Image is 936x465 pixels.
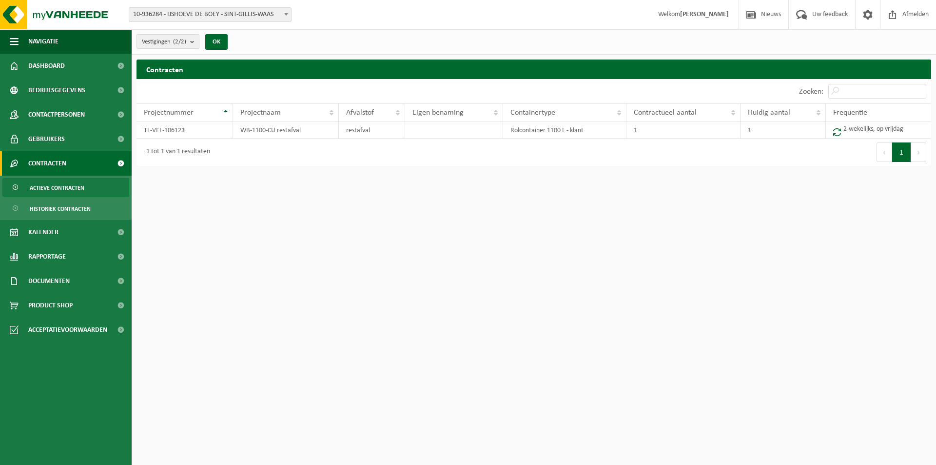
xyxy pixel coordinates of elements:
count: (2/2) [173,39,186,45]
span: Product Shop [28,293,73,318]
button: Vestigingen(2/2) [136,34,199,49]
span: 10-936284 - IJSHOEVE DE BOEY - SINT-GILLIS-WAAS [129,7,292,22]
span: Gebruikers [28,127,65,151]
span: Contactpersonen [28,102,85,127]
span: Bedrijfsgegevens [28,78,85,102]
span: Rapportage [28,244,66,269]
div: 1 tot 1 van 1 resultaten [141,143,210,161]
span: Historiek contracten [30,200,91,218]
span: Huidig aantal [748,109,790,117]
h2: Contracten [136,60,931,79]
strong: [PERSON_NAME] [680,11,729,18]
span: Projectnummer [144,109,194,117]
span: Actieve contracten [30,179,84,197]
span: Documenten [28,269,70,293]
td: Rolcontainer 1100 L - klant [503,122,626,139]
a: Historiek contracten [2,199,129,218]
span: Contracten [28,151,66,176]
span: Afvalstof [346,109,374,117]
span: Vestigingen [142,35,186,49]
td: restafval [339,122,405,139]
span: Containertype [510,109,555,117]
span: Eigen benaming [412,109,464,117]
span: 10-936284 - IJSHOEVE DE BOEY - SINT-GILLIS-WAAS [129,8,291,21]
span: Frequentie [833,109,867,117]
td: TL-VEL-106123 [136,122,233,139]
td: 1 [626,122,741,139]
button: Next [911,142,926,162]
span: Acceptatievoorwaarden [28,318,107,342]
span: Kalender [28,220,58,244]
td: WB-1100-CU restafval [233,122,339,139]
td: 2-wekelijks, op vrijdag [826,122,931,139]
button: 1 [892,142,911,162]
button: Previous [877,142,892,162]
td: 1 [741,122,826,139]
span: Dashboard [28,54,65,78]
label: Zoeken: [799,88,823,96]
a: Actieve contracten [2,178,129,197]
button: OK [205,34,228,50]
span: Projectnaam [240,109,281,117]
span: Navigatie [28,29,58,54]
span: Contractueel aantal [634,109,697,117]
